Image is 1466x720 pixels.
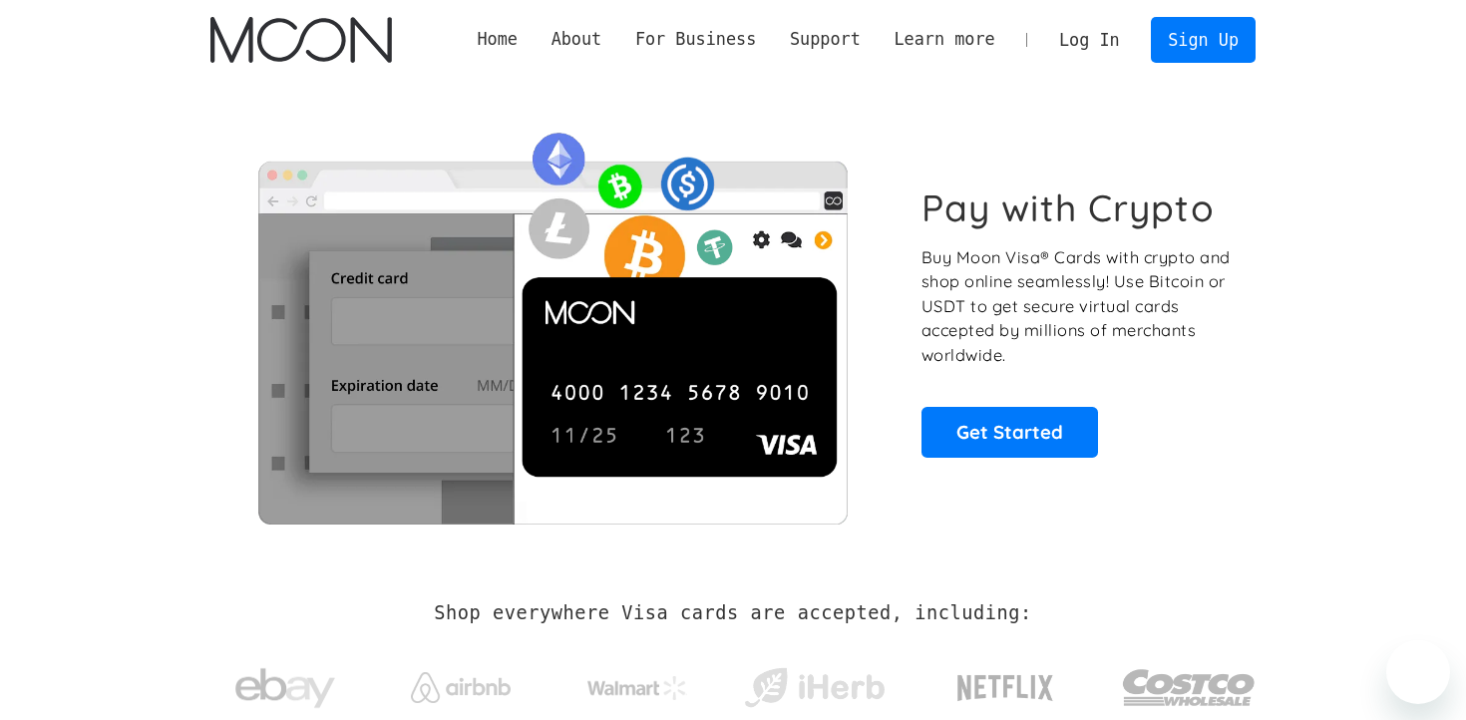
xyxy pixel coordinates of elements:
[434,602,1031,624] h2: Shop everywhere Visa cards are accepted, including:
[235,657,335,720] img: ebay
[210,17,391,63] img: Moon Logo
[461,27,535,52] a: Home
[1151,17,1255,62] a: Sign Up
[210,17,391,63] a: home
[587,676,687,700] img: Walmart
[921,245,1234,368] p: Buy Moon Visa® Cards with crypto and shop online seamlessly! Use Bitcoin or USDT to get secure vi...
[563,656,712,710] a: Walmart
[878,27,1012,52] div: Learn more
[387,652,536,713] a: Airbnb
[1042,18,1136,62] a: Log In
[1386,640,1450,704] iframe: Button to launch messaging window
[551,27,602,52] div: About
[635,27,756,52] div: For Business
[210,119,894,524] img: Moon Cards let you spend your crypto anywhere Visa is accepted.
[411,672,511,703] img: Airbnb
[921,185,1215,230] h1: Pay with Crypto
[773,27,877,52] div: Support
[535,27,618,52] div: About
[740,662,889,714] img: iHerb
[618,27,773,52] div: For Business
[790,27,861,52] div: Support
[921,407,1098,457] a: Get Started
[894,27,994,52] div: Learn more
[955,663,1055,713] img: Netflix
